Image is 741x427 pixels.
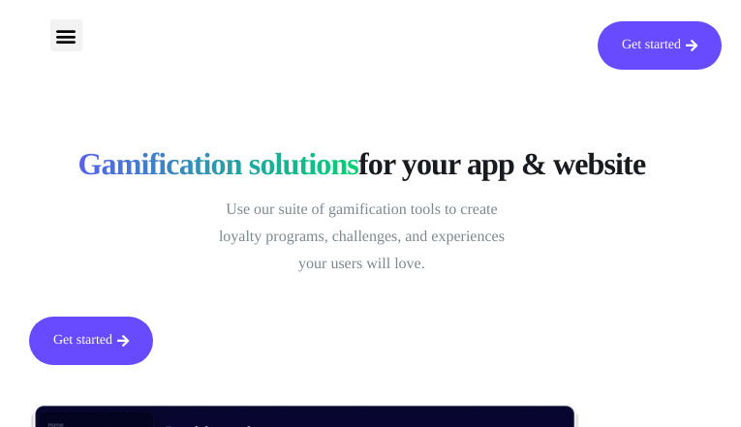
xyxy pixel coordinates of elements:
[78,145,358,182] span: Gamification solutions
[29,317,153,365] a: Get started
[53,334,112,348] span: Get started
[29,145,695,182] h1: for your app & website
[50,19,82,51] div: Menu Toggle
[622,39,681,52] span: Get started
[598,21,722,70] a: Get started
[206,197,516,278] p: Use our suite of gamification tools to create loyalty programs, challenges, and experiences your ...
